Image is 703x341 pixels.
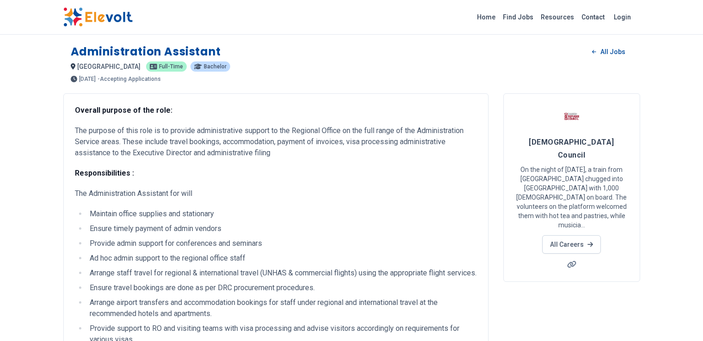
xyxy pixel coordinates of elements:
a: Home [473,10,499,24]
span: Full-time [159,64,183,69]
a: All Careers [542,235,601,254]
li: Arrange airport transfers and accommodation bookings for staff under regional and international t... [87,297,477,319]
span: [DATE] [79,76,96,82]
strong: Overall purpose of the role: [75,106,172,115]
li: Ensure travel bookings are done as per DRC procurement procedures. [87,282,477,293]
li: Provide admin support for conferences and seminars [87,238,477,249]
a: All Jobs [585,45,632,59]
li: Ensure timely payment of admin vendors [87,223,477,234]
li: Maintain office supplies and stationary [87,208,477,219]
h1: Administration Assistant [71,44,221,59]
img: Elevolt [63,7,133,27]
li: Arrange staff travel for regional & international travel (UNHAS & commercial flights) using the a... [87,268,477,279]
p: The purpose of this role is to provide administrative support to the Regional Office on the full ... [75,125,477,158]
strong: Responsibilities : [75,169,134,177]
span: [GEOGRAPHIC_DATA] [77,63,141,70]
a: Resources [537,10,578,24]
span: Bachelor [204,64,226,69]
li: Ad hoc admin support to the regional office staff [87,253,477,264]
a: Login [608,8,636,26]
p: On the night of [DATE], a train from [GEOGRAPHIC_DATA] chugged into [GEOGRAPHIC_DATA] with 1,000 ... [515,165,629,230]
img: Danish Refugee Council [560,105,583,128]
a: Contact [578,10,608,24]
p: - Accepting Applications [98,76,161,82]
p: The Administration Assistant for will [75,188,477,199]
a: Find Jobs [499,10,537,24]
span: [DEMOGRAPHIC_DATA] Council [529,138,614,159]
